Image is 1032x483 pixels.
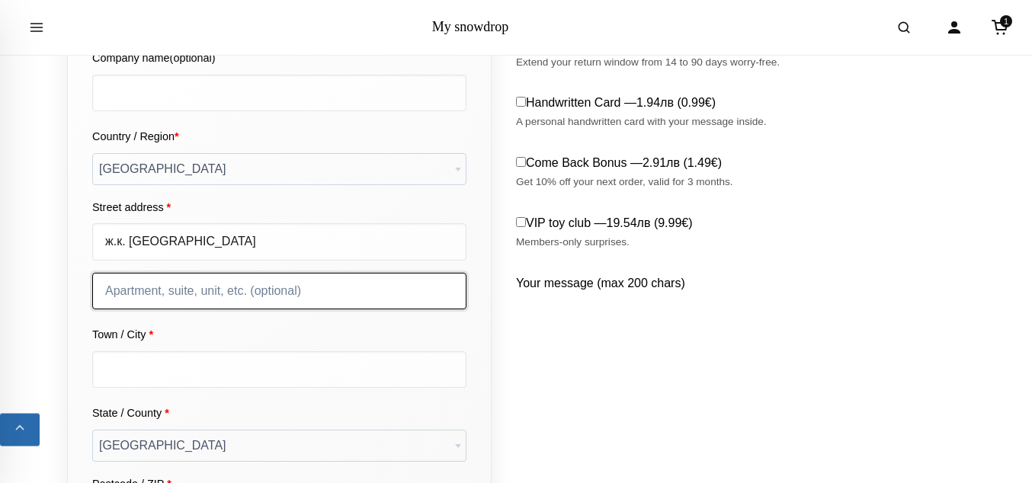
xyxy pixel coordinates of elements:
label: State / County [92,400,466,427]
span: ( ) [654,216,693,229]
div: Extend your return window from 14 to 90 days worry-free. [67,54,965,71]
span: 9.99 [658,216,688,229]
button: Open search [883,6,925,49]
label: Country / Region [92,123,466,150]
input: Come Back Bonus —2.91лв (1.49€) Get 10% off your next order, valid for 3 months. [516,157,526,167]
span: 1 [1000,15,1012,27]
label: Town / City [92,321,466,348]
span: State / County [92,430,466,462]
input: House number and street name [92,223,466,260]
span: лв [666,156,680,169]
label: Handwritten Card — [67,93,965,130]
abbr: required [167,201,171,213]
span: 1.94 [636,96,674,109]
label: Your message (max 200 chars) [67,273,965,293]
abbr: required [175,130,179,142]
span: 1.49 [687,156,718,169]
div: A personal handwritten card with your message inside. [67,114,965,130]
input: Apartment, suite, unit, etc. (optional) [92,273,466,309]
span: лв [660,96,674,109]
span: ( ) [683,156,722,169]
abbr: required [149,328,153,341]
a: Account [937,11,971,44]
span: Country / Region [92,153,466,185]
span: € [711,156,718,169]
span: Veliko Tarnovo [93,430,466,461]
label: Come Back Bonus — [67,153,965,190]
input: Handwritten Card —1.94лв (0.99€) A personal handwritten card with your message inside. [516,97,526,107]
span: 0.99 [681,96,712,109]
span: Bulgaria [93,154,466,184]
abbr: required [165,407,169,419]
span: € [705,96,712,109]
span: (optional) [170,52,216,64]
button: Open menu [15,6,58,49]
span: 2.91 [643,156,680,169]
span: € [681,216,688,229]
input: VIP toy club —19.54лв (9.99€) Members-only surprises. [516,217,526,227]
label: Street address [92,194,466,221]
a: My snowdrop [432,19,509,34]
label: VIP toy club — [67,213,965,251]
label: Company name [92,45,466,72]
div: Get 10% off your next order, valid for 3 months. [67,174,965,190]
span: лв [637,216,651,229]
span: 19.54 [607,216,651,229]
span: ( ) [677,96,716,109]
div: Members-only surprises. [67,234,965,251]
a: Cart [983,11,1017,44]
